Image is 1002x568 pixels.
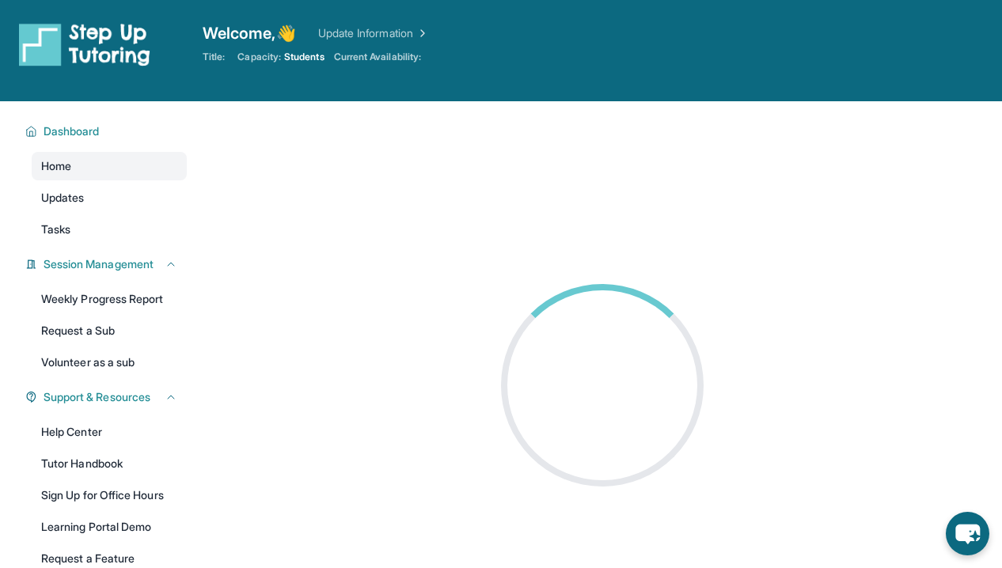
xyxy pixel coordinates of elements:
[413,25,429,41] img: Chevron Right
[44,389,150,405] span: Support & Resources
[41,222,70,237] span: Tasks
[32,348,187,377] a: Volunteer as a sub
[32,184,187,212] a: Updates
[37,256,177,272] button: Session Management
[41,158,71,174] span: Home
[44,123,100,139] span: Dashboard
[334,51,421,63] span: Current Availability:
[32,449,187,478] a: Tutor Handbook
[19,22,150,66] img: logo
[37,389,177,405] button: Support & Resources
[946,512,989,555] button: chat-button
[237,51,281,63] span: Capacity:
[203,22,296,44] span: Welcome, 👋
[32,481,187,509] a: Sign Up for Office Hours
[32,316,187,345] a: Request a Sub
[32,215,187,244] a: Tasks
[32,513,187,541] a: Learning Portal Demo
[284,51,325,63] span: Students
[203,51,225,63] span: Title:
[318,25,429,41] a: Update Information
[32,152,187,180] a: Home
[32,418,187,446] a: Help Center
[37,123,177,139] button: Dashboard
[32,285,187,313] a: Weekly Progress Report
[41,190,85,206] span: Updates
[44,256,154,272] span: Session Management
